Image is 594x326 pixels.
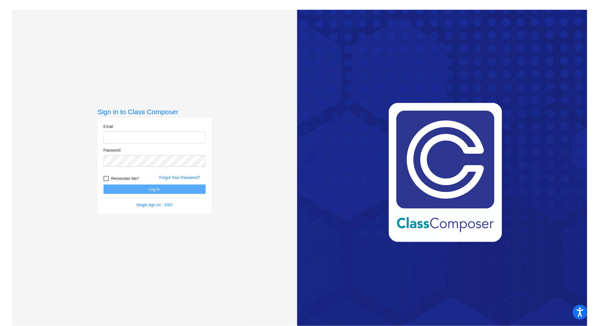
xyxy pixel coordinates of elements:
label: Email [104,124,113,129]
label: Password [104,147,121,153]
a: Single sign on - SSO [136,203,173,207]
h3: Sign in to Class Composer [98,108,212,116]
span: Remember Me? [111,175,139,183]
button: Log In [104,184,206,194]
a: Forgot Your Password? [159,175,200,180]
